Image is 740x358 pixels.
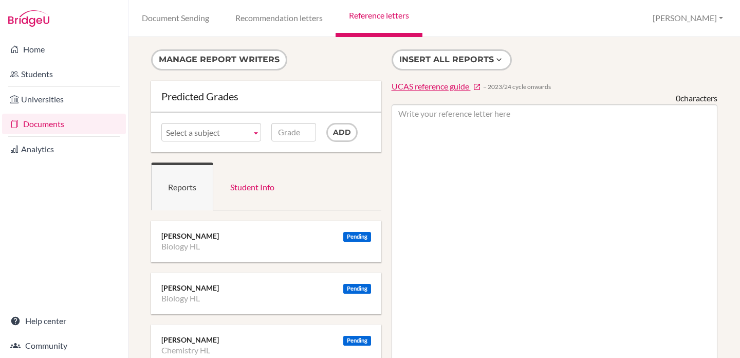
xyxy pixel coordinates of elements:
button: Insert all reports [392,49,512,70]
div: Pending [343,232,371,242]
a: Reports [151,163,213,210]
span: UCAS reference guide [392,81,469,91]
a: Help center [2,311,126,331]
a: Community [2,335,126,356]
a: UCAS reference guide [392,81,481,93]
li: Biology HL [161,293,200,303]
a: Universities [2,89,126,110]
input: Grade [271,123,316,141]
div: [PERSON_NAME] [161,335,371,345]
span: − 2023/24 cycle onwards [483,82,551,91]
div: [PERSON_NAME] [161,231,371,241]
a: Analytics [2,139,126,159]
button: [PERSON_NAME] [648,9,728,28]
div: Pending [343,336,371,346]
span: Select a subject [166,123,247,142]
a: Students [2,64,126,84]
a: Documents [2,114,126,134]
div: Predicted Grades [161,91,371,101]
button: Manage report writers [151,49,287,70]
img: Bridge-U [8,10,49,27]
div: [PERSON_NAME] [161,283,371,293]
a: Student Info [213,163,291,210]
li: Chemistry HL [161,345,210,355]
a: Home [2,39,126,60]
div: characters [676,93,717,104]
span: 0 [676,93,680,103]
input: Add [326,123,358,142]
li: Biology HL [161,241,200,252]
div: Pending [343,284,371,294]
